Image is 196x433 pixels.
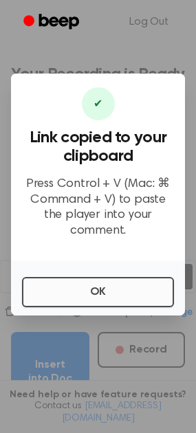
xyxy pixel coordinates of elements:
[22,129,174,166] h3: Link copied to your clipboard
[82,87,115,120] div: ✔
[116,5,182,38] a: Log Out
[14,9,91,36] a: Beep
[22,177,174,238] p: Press Control + V (Mac: ⌘ Command + V) to paste the player into your comment.
[22,277,174,307] button: OK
